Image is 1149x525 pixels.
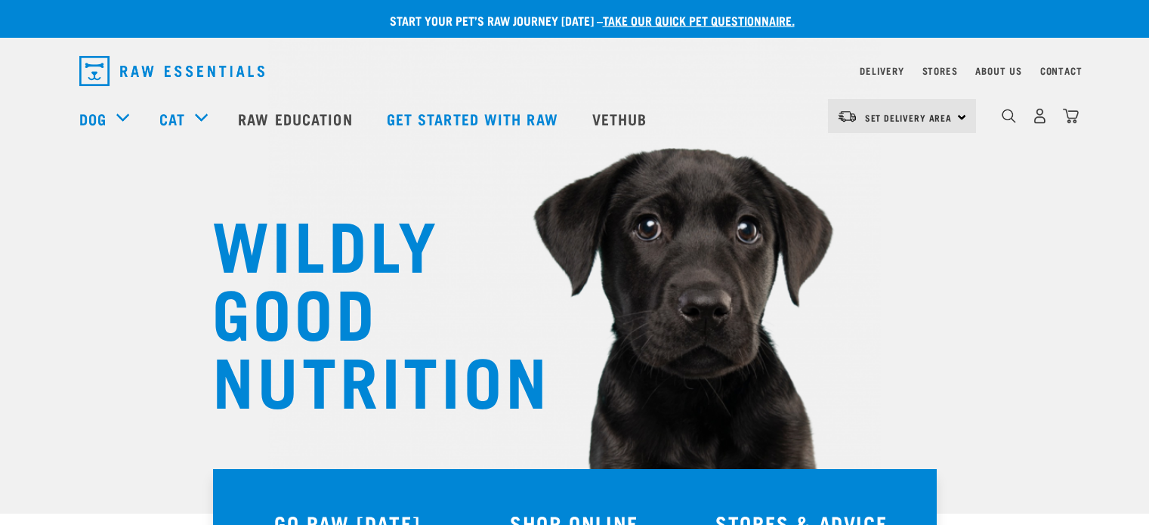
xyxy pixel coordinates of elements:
a: Cat [159,107,185,130]
span: Set Delivery Area [865,115,953,120]
a: Get started with Raw [372,88,577,149]
a: Stores [922,68,958,73]
a: Raw Education [223,88,371,149]
img: user.png [1032,108,1048,124]
a: About Us [975,68,1021,73]
nav: dropdown navigation [67,50,1083,92]
img: van-moving.png [837,110,857,123]
a: Contact [1040,68,1083,73]
img: Raw Essentials Logo [79,56,264,86]
h1: WILDLY GOOD NUTRITION [212,208,514,412]
a: Vethub [577,88,666,149]
a: take our quick pet questionnaire. [603,17,795,23]
a: Delivery [860,68,903,73]
img: home-icon@2x.png [1063,108,1079,124]
a: Dog [79,107,107,130]
img: home-icon-1@2x.png [1002,109,1016,123]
